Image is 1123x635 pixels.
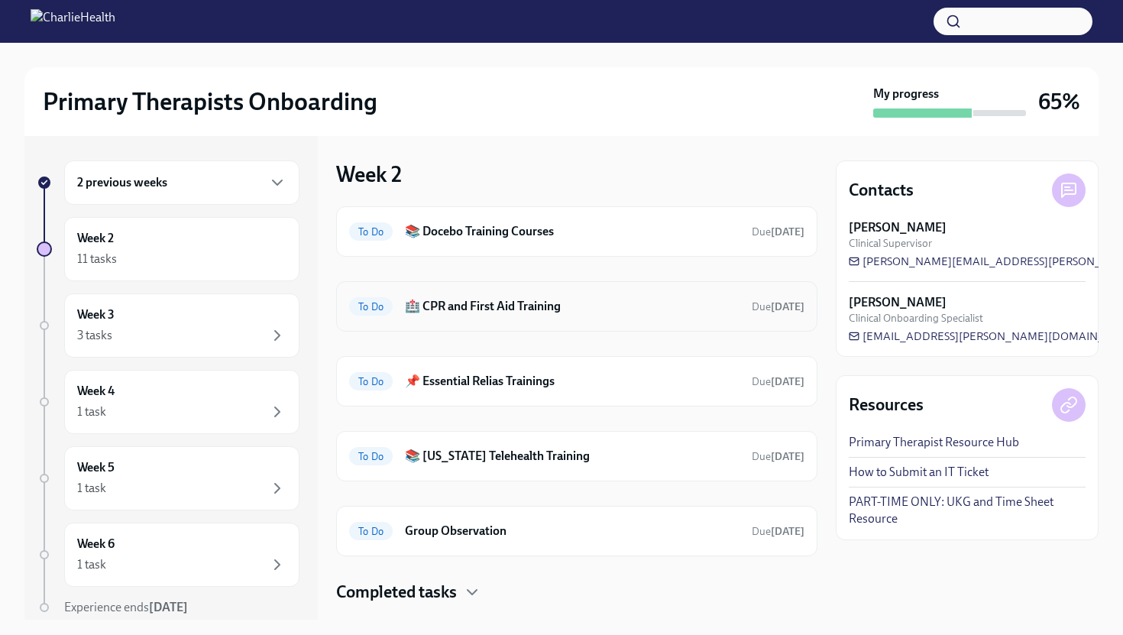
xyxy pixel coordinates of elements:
a: To DoGroup ObservationDue[DATE] [349,519,804,543]
span: To Do [349,451,393,462]
a: Week 51 task [37,446,299,510]
h6: 📚 Docebo Training Courses [405,223,739,240]
span: August 27th, 2025 07:00 [752,524,804,539]
strong: [DATE] [771,225,804,238]
h6: 2 previous weeks [77,174,167,191]
div: 11 tasks [77,251,117,267]
a: Primary Therapist Resource Hub [849,434,1019,451]
div: Completed tasks [336,581,817,604]
h4: Resources [849,394,924,416]
span: Due [752,525,804,538]
span: Experience ends [64,600,188,614]
div: 2 previous weeks [64,160,299,205]
strong: [PERSON_NAME] [849,219,947,236]
a: Week 61 task [37,523,299,587]
h3: 65% [1038,88,1080,115]
a: To Do📌 Essential Relias TrainingsDue[DATE] [349,369,804,394]
span: Due [752,225,804,238]
span: To Do [349,376,393,387]
span: Due [752,375,804,388]
a: To Do🏥 CPR and First Aid TrainingDue[DATE] [349,294,804,319]
strong: My progress [873,86,939,102]
h6: 📌 Essential Relias Trainings [405,373,739,390]
strong: [DATE] [771,375,804,388]
span: To Do [349,301,393,313]
span: Due [752,450,804,463]
h6: Week 2 [77,230,114,247]
h6: Week 4 [77,383,115,400]
strong: [PERSON_NAME] [849,294,947,311]
h6: Group Observation [405,523,739,539]
div: 1 task [77,556,106,573]
a: Week 41 task [37,370,299,434]
h4: Completed tasks [336,581,457,604]
span: August 26th, 2025 07:00 [752,225,804,239]
img: CharlieHealth [31,9,115,34]
a: To Do📚 Docebo Training CoursesDue[DATE] [349,219,804,244]
h6: Week 6 [77,536,115,552]
span: August 25th, 2025 07:00 [752,374,804,389]
h2: Primary Therapists Onboarding [43,86,377,117]
span: Clinical Supervisor [849,236,932,251]
div: 1 task [77,403,106,420]
div: 3 tasks [77,327,112,344]
span: Clinical Onboarding Specialist [849,311,983,326]
span: Due [752,300,804,313]
div: 1 task [77,480,106,497]
strong: [DATE] [771,525,804,538]
h3: Week 2 [336,160,402,188]
a: To Do📚 [US_STATE] Telehealth TrainingDue[DATE] [349,444,804,468]
a: PART-TIME ONLY: UKG and Time Sheet Resource [849,494,1086,527]
span: August 25th, 2025 07:00 [752,449,804,464]
h6: 📚 [US_STATE] Telehealth Training [405,448,739,465]
span: To Do [349,226,393,238]
a: Week 33 tasks [37,293,299,358]
h6: Week 3 [77,306,115,323]
span: To Do [349,526,393,537]
a: How to Submit an IT Ticket [849,464,989,481]
h4: Contacts [849,179,914,202]
span: August 23rd, 2025 07:00 [752,300,804,314]
strong: [DATE] [149,600,188,614]
h6: 🏥 CPR and First Aid Training [405,298,739,315]
h6: Week 5 [77,459,115,476]
strong: [DATE] [771,300,804,313]
a: Week 211 tasks [37,217,299,281]
strong: [DATE] [771,450,804,463]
